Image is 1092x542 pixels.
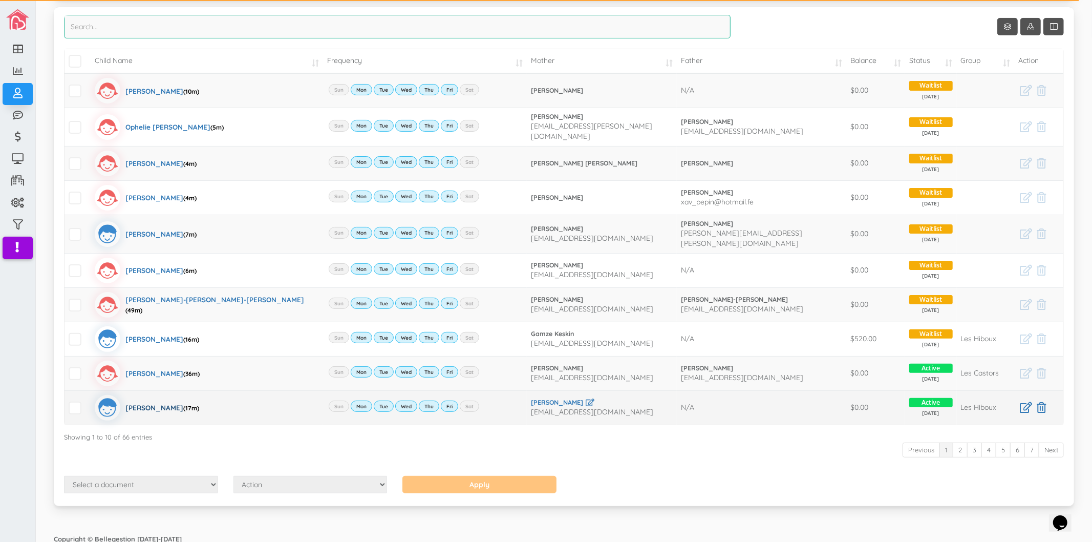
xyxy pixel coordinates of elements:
label: Mon [351,263,372,275]
a: [PERSON_NAME](36m) [95,361,200,386]
label: Thu [419,191,439,202]
span: [EMAIL_ADDRESS][DOMAIN_NAME] [681,373,803,382]
a: [PERSON_NAME](6m) [95,258,197,283]
label: Fri [441,191,458,202]
a: [PERSON_NAME] [681,219,842,228]
img: boyicon.svg [95,395,120,421]
div: [PERSON_NAME] [125,258,197,283]
span: [EMAIL_ADDRESS][DOMAIN_NAME] [531,270,653,279]
label: Sat [460,120,479,131]
label: Fri [441,401,458,412]
label: Sat [460,191,479,202]
label: Fri [441,227,458,238]
label: Wed [395,84,417,95]
td: Frequency: activate to sort column ascending [323,49,527,73]
a: [PERSON_NAME] [531,112,673,121]
label: Thu [419,263,439,275]
iframe: chat widget [1049,501,1082,532]
td: N/A [677,322,846,356]
label: Mon [351,401,372,412]
span: (4m) [183,194,197,202]
a: [PERSON_NAME] [531,193,673,202]
span: [DATE] [909,130,953,137]
a: [PERSON_NAME] [531,86,673,95]
span: [EMAIL_ADDRESS][DOMAIN_NAME] [531,304,653,314]
span: [DATE] [909,307,953,314]
span: [DATE] [909,376,953,383]
div: [PERSON_NAME] [125,151,197,176]
span: xav_pepin@hotmail.fe [681,197,754,206]
span: (10m) [183,88,199,95]
span: Waitlist [909,81,953,91]
label: Thu [419,366,439,378]
td: $0.00 [846,146,905,180]
span: [DATE] [909,410,953,417]
a: Previous [903,443,940,457]
div: Showing 1 to 10 of 66 entries [64,428,1064,442]
label: Tue [374,156,394,168]
input: Search... [64,15,731,38]
td: $0.00 [846,287,905,322]
span: Waitlist [909,117,953,127]
a: [PERSON_NAME]-[PERSON_NAME] [681,295,842,304]
label: Wed [395,263,417,275]
td: $0.00 [846,108,905,146]
img: girlicon.svg [95,114,120,140]
label: Wed [395,227,417,238]
label: Sun [329,84,349,95]
label: Mon [351,332,372,343]
div: [PERSON_NAME] [125,185,197,211]
a: [PERSON_NAME](4m) [95,151,197,176]
label: Wed [395,120,417,131]
label: Tue [374,332,394,343]
label: Sun [329,227,349,238]
a: 1 [939,443,953,457]
img: girlicon.svg [95,361,120,386]
label: Mon [351,298,372,309]
img: image [6,9,29,30]
label: Sun [329,263,349,275]
label: Sun [329,120,349,131]
span: Waitlist [909,224,953,234]
label: Sat [460,227,479,238]
span: Active [909,398,953,408]
label: Fri [441,156,458,168]
input: Apply [402,476,556,493]
span: (16m) [183,336,199,343]
label: Thu [419,401,439,412]
label: Sat [460,401,479,412]
label: Tue [374,298,394,309]
img: girlicon.svg [95,292,120,318]
label: Sun [329,366,349,378]
label: Wed [395,298,417,309]
td: $520.00 [846,322,905,356]
span: (5m) [210,123,224,131]
img: girlicon.svg [95,258,120,283]
td: N/A [677,390,846,425]
td: Group: activate to sort column ascending [957,49,1015,73]
td: $0.00 [846,180,905,215]
label: Thu [419,298,439,309]
label: Thu [419,120,439,131]
label: Mon [351,120,372,131]
a: [PERSON_NAME] [681,159,842,168]
a: [PERSON_NAME] [531,224,673,234]
span: [EMAIL_ADDRESS][DOMAIN_NAME] [681,127,803,136]
a: Gamze Keskin [531,329,673,339]
a: [PERSON_NAME] [531,364,673,373]
a: 7 [1024,443,1039,457]
a: [PERSON_NAME] [681,188,842,197]
a: [PERSON_NAME] [531,261,673,270]
label: Tue [374,227,394,238]
label: Sat [460,366,479,378]
span: [DATE] [909,236,953,243]
label: Tue [374,263,394,275]
td: Les Hiboux [957,322,1015,356]
a: 6 [1010,443,1025,457]
label: Thu [419,227,439,238]
span: [EMAIL_ADDRESS][DOMAIN_NAME] [681,304,803,314]
span: (6m) [183,267,197,275]
label: Sat [460,156,479,168]
label: Tue [374,401,394,412]
a: 2 [953,443,968,457]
